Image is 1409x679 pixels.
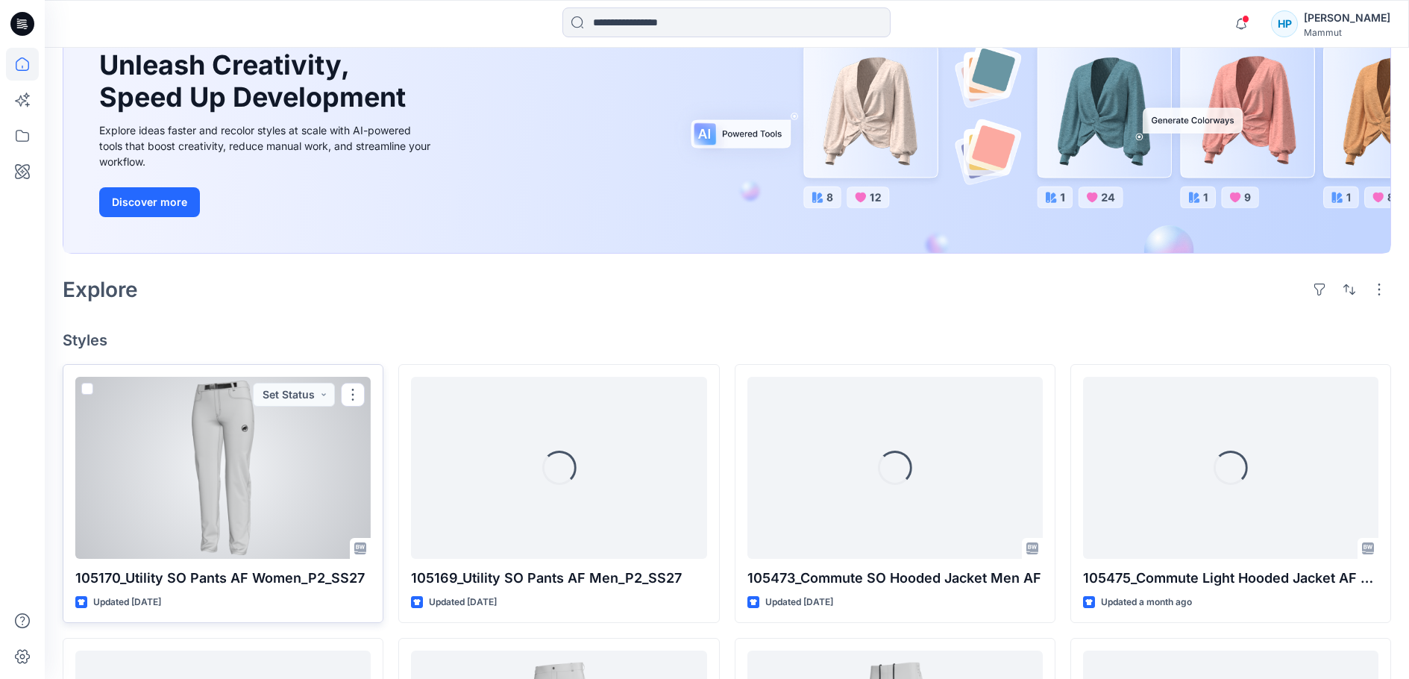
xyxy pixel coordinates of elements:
[99,122,435,169] div: Explore ideas faster and recolor styles at scale with AI-powered tools that boost creativity, red...
[1304,27,1390,38] div: Mammut
[75,377,371,559] a: 105170_Utility SO Pants AF Women_P2_SS27
[1083,568,1378,589] p: 105475_Commute Light Hooded Jacket AF Women
[75,568,371,589] p: 105170_Utility SO Pants AF Women_P2_SS27
[1304,9,1390,27] div: [PERSON_NAME]
[99,49,412,113] h1: Unleash Creativity, Speed Up Development
[1271,10,1298,37] div: HP
[411,568,706,589] p: 105169_Utility SO Pants AF Men_P2_SS27
[99,187,200,217] button: Discover more
[747,568,1043,589] p: 105473_Commute SO Hooded Jacket Men AF
[99,187,435,217] a: Discover more
[63,331,1391,349] h4: Styles
[93,595,161,610] p: Updated [DATE]
[429,595,497,610] p: Updated [DATE]
[1101,595,1192,610] p: Updated a month ago
[765,595,833,610] p: Updated [DATE]
[63,278,138,301] h2: Explore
